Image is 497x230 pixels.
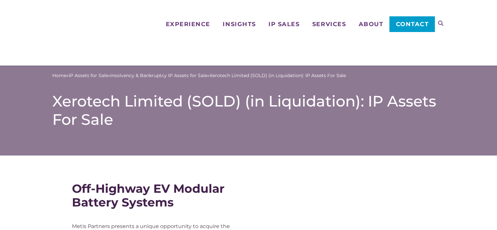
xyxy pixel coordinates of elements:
a: IP Assets for Sale [69,72,108,79]
img: Metis Partners [52,8,96,57]
a: Contact [389,16,435,32]
strong: Off-Highway EV Modular Battery Systems [72,181,225,209]
span: About [359,21,384,27]
span: » » » [52,72,346,79]
span: IP Sales [268,21,300,27]
a: Insolvency & Bankruptcy IP Assets for Sale [110,72,207,79]
h1: Xerotech Limited (SOLD) (in Liquidation): IP Assets For Sale [52,92,445,129]
span: Experience [166,21,210,27]
span: Contact [396,21,429,27]
span: Insights [223,21,256,27]
span: Xerotech Limited (SOLD) (in Liquidation): IP Assets For Sale [210,72,346,79]
span: Services [312,21,346,27]
a: Home [52,72,66,79]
